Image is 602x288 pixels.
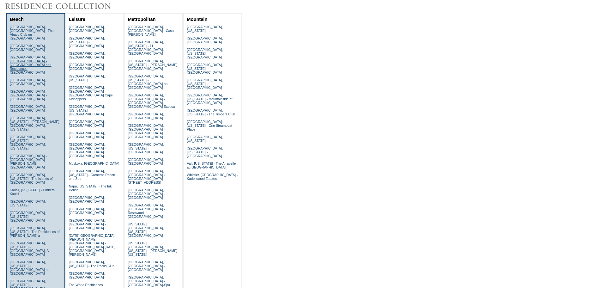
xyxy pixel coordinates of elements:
a: [GEOGRAPHIC_DATA], [US_STATE] [69,74,105,82]
a: [GEOGRAPHIC_DATA], [US_STATE] - 71 [GEOGRAPHIC_DATA], [GEOGRAPHIC_DATA] [128,40,164,55]
a: [GEOGRAPHIC_DATA], [US_STATE] - [GEOGRAPHIC_DATA] on [GEOGRAPHIC_DATA] [128,74,167,89]
a: [GEOGRAPHIC_DATA], [GEOGRAPHIC_DATA] - [GEOGRAPHIC_DATA][STREET_ADDRESS] [128,169,165,184]
a: [GEOGRAPHIC_DATA], [GEOGRAPHIC_DATA] - [GEOGRAPHIC_DATA] [GEOGRAPHIC_DATA] [128,124,165,139]
a: Whistler, [GEOGRAPHIC_DATA] - Kadenwood Estates [187,173,238,181]
a: [GEOGRAPHIC_DATA], [GEOGRAPHIC_DATA] - Rosewood [GEOGRAPHIC_DATA] [128,203,165,218]
a: [GEOGRAPHIC_DATA], [US_STATE] - [GEOGRAPHIC_DATA] [187,146,223,158]
a: [GEOGRAPHIC_DATA], [GEOGRAPHIC_DATA] [69,196,105,203]
a: [GEOGRAPHIC_DATA], [US_STATE] - The Islands of [GEOGRAPHIC_DATA] [10,173,53,184]
a: [GEOGRAPHIC_DATA], [GEOGRAPHIC_DATA] [69,207,105,215]
a: [GEOGRAPHIC_DATA], [GEOGRAPHIC_DATA] - The Abaco Club on [GEOGRAPHIC_DATA] [10,25,54,40]
a: [GEOGRAPHIC_DATA], [GEOGRAPHIC_DATA] - [GEOGRAPHIC_DATA]-Spa [128,275,170,287]
a: [GEOGRAPHIC_DATA], [US_STATE] - [GEOGRAPHIC_DATA] [10,211,46,222]
a: [GEOGRAPHIC_DATA], [US_STATE] - [GEOGRAPHIC_DATA], A [GEOGRAPHIC_DATA] [10,241,49,256]
a: [GEOGRAPHIC_DATA], [US_STATE] - Carneros Resort and Spa [69,169,115,181]
a: Muskoka, [GEOGRAPHIC_DATA] [69,162,119,165]
a: [GEOGRAPHIC_DATA], [GEOGRAPHIC_DATA] [69,120,105,127]
a: [GEOGRAPHIC_DATA], [GEOGRAPHIC_DATA] [69,52,105,59]
a: [GEOGRAPHIC_DATA], [US_STATE] - [GEOGRAPHIC_DATA] [187,48,223,59]
a: [GEOGRAPHIC_DATA], [GEOGRAPHIC_DATA] - Casa [PERSON_NAME] [128,25,173,36]
a: [GEOGRAPHIC_DATA], [GEOGRAPHIC_DATA] - [GEOGRAPHIC_DATA] and Residences [GEOGRAPHIC_DATA] [10,55,52,74]
a: [GEOGRAPHIC_DATA], [GEOGRAPHIC_DATA] [69,272,105,279]
a: [GEOGRAPHIC_DATA], [US_STATE] [10,199,46,207]
a: [GEOGRAPHIC_DATA] - [GEOGRAPHIC_DATA] - [GEOGRAPHIC_DATA] [10,89,47,101]
a: [GEOGRAPHIC_DATA], [US_STATE] - The Residences of [PERSON_NAME]'a [10,226,60,237]
a: Vail, [US_STATE] - The Arrabelle at [GEOGRAPHIC_DATA] [187,162,236,169]
a: The World Residences [69,283,103,287]
a: [GEOGRAPHIC_DATA], [US_STATE] - One Steamboat Place [187,120,232,131]
a: Beach [10,17,24,22]
a: Mountain [187,17,207,22]
a: [GEOGRAPHIC_DATA], [GEOGRAPHIC_DATA] [69,63,105,70]
a: [GEOGRAPHIC_DATA], [US_STATE] [187,135,223,143]
a: Metropolitan [128,17,155,22]
a: [DATE][GEOGRAPHIC_DATA][PERSON_NAME], [GEOGRAPHIC_DATA] - [GEOGRAPHIC_DATA] [DATE][GEOGRAPHIC_DAT... [69,234,115,256]
a: [GEOGRAPHIC_DATA], [US_STATE] - Mountainside at [GEOGRAPHIC_DATA] [187,93,232,105]
a: Napa, [US_STATE] - The Ink House [69,184,112,192]
a: [GEOGRAPHIC_DATA], [GEOGRAPHIC_DATA] - [GEOGRAPHIC_DATA] [69,218,106,230]
a: [GEOGRAPHIC_DATA], [GEOGRAPHIC_DATA] [128,112,164,120]
a: [GEOGRAPHIC_DATA], [US_STATE] - [PERSON_NAME][GEOGRAPHIC_DATA] [128,59,177,70]
a: [GEOGRAPHIC_DATA], [US_STATE] - [GEOGRAPHIC_DATA] [69,105,105,116]
a: [GEOGRAPHIC_DATA], [US_STATE] - [GEOGRAPHIC_DATA] [187,63,223,74]
a: [GEOGRAPHIC_DATA], [US_STATE] - [PERSON_NAME][GEOGRAPHIC_DATA], [US_STATE] [10,116,59,131]
a: [GEOGRAPHIC_DATA], [US_STATE] - The Rocks Club [69,260,115,268]
a: [GEOGRAPHIC_DATA], [US_STATE] - The Timbers Club [187,108,235,116]
a: [US_STATE][GEOGRAPHIC_DATA], [US_STATE] - [PERSON_NAME] [US_STATE] [128,241,177,256]
a: [GEOGRAPHIC_DATA], [GEOGRAPHIC_DATA] - [GEOGRAPHIC_DATA] [128,188,165,199]
a: [GEOGRAPHIC_DATA], [GEOGRAPHIC_DATA] - [GEOGRAPHIC_DATA] [128,260,165,272]
a: [GEOGRAPHIC_DATA], [GEOGRAPHIC_DATA] - [GEOGRAPHIC_DATA], [GEOGRAPHIC_DATA] Exotica [128,93,175,108]
a: [GEOGRAPHIC_DATA], [US_STATE] - [GEOGRAPHIC_DATA] [69,36,105,48]
a: [GEOGRAPHIC_DATA], [US_STATE] - [GEOGRAPHIC_DATA] [187,78,223,89]
a: [GEOGRAPHIC_DATA], [US_STATE] - [GEOGRAPHIC_DATA] [128,143,164,154]
a: [GEOGRAPHIC_DATA], [GEOGRAPHIC_DATA] [128,158,164,165]
a: [GEOGRAPHIC_DATA], [GEOGRAPHIC_DATA] - [GEOGRAPHIC_DATA] Cape Kidnappers [69,86,113,101]
a: [GEOGRAPHIC_DATA], [GEOGRAPHIC_DATA] [187,36,223,44]
a: [GEOGRAPHIC_DATA], [GEOGRAPHIC_DATA] [10,105,46,112]
a: Kaua'i, [US_STATE] - Timbers Kaua'i [10,188,55,196]
a: [GEOGRAPHIC_DATA], [US_STATE] - [GEOGRAPHIC_DATA] at [GEOGRAPHIC_DATA] [10,260,49,275]
a: [GEOGRAPHIC_DATA], [GEOGRAPHIC_DATA] [10,78,46,86]
a: [US_STATE][GEOGRAPHIC_DATA], [US_STATE][GEOGRAPHIC_DATA] [128,222,164,237]
a: [GEOGRAPHIC_DATA], [GEOGRAPHIC_DATA] [69,25,105,33]
a: [GEOGRAPHIC_DATA] - [GEOGRAPHIC_DATA][PERSON_NAME], [GEOGRAPHIC_DATA] [10,154,47,169]
a: [GEOGRAPHIC_DATA], [US_STATE] - [GEOGRAPHIC_DATA], [US_STATE] [10,135,46,150]
a: Leisure [69,17,85,22]
a: [GEOGRAPHIC_DATA], [GEOGRAPHIC_DATA] [69,131,105,139]
a: [GEOGRAPHIC_DATA], [US_STATE] [187,25,223,33]
a: [GEOGRAPHIC_DATA], [GEOGRAPHIC_DATA] - [GEOGRAPHIC_DATA] [GEOGRAPHIC_DATA] [69,143,106,158]
a: [GEOGRAPHIC_DATA], [GEOGRAPHIC_DATA] [10,44,46,52]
